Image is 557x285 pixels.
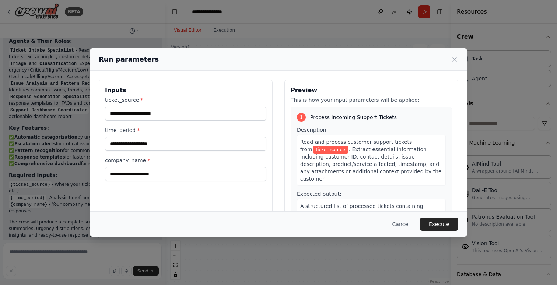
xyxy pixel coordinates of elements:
[19,19,105,25] div: [PERSON_NAME]: [DOMAIN_NAME]
[21,12,36,18] div: v 4.0.25
[300,203,427,224] span: A structured list of processed tickets containing customer information, issue details, and releva...
[99,54,159,65] h2: Run parameters
[300,139,412,152] span: Read and process customer support tickets from
[105,157,266,164] label: company_name
[12,19,18,25] img: website_grey.svg
[297,191,341,197] span: Expected output:
[31,43,36,49] img: tab_domain_overview_orange.svg
[12,12,18,18] img: logo_orange.svg
[39,44,56,48] div: Domínio
[78,43,84,49] img: tab_keywords_by_traffic_grey.svg
[291,86,452,95] h3: Preview
[86,44,118,48] div: Palavras-chave
[291,96,452,104] p: This is how your input parameters will be applied:
[105,86,266,95] h3: Inputs
[313,146,348,154] span: Variable: ticket_source
[420,218,458,231] button: Execute
[297,113,306,122] div: 1
[310,114,397,121] span: Process Incoming Support Tickets
[105,126,266,134] label: time_period
[386,218,416,231] button: Cancel
[300,146,442,182] span: . Extract essential information including customer ID, contact details, issue description, produc...
[105,96,266,104] label: ticket_source
[297,127,328,133] span: Description:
